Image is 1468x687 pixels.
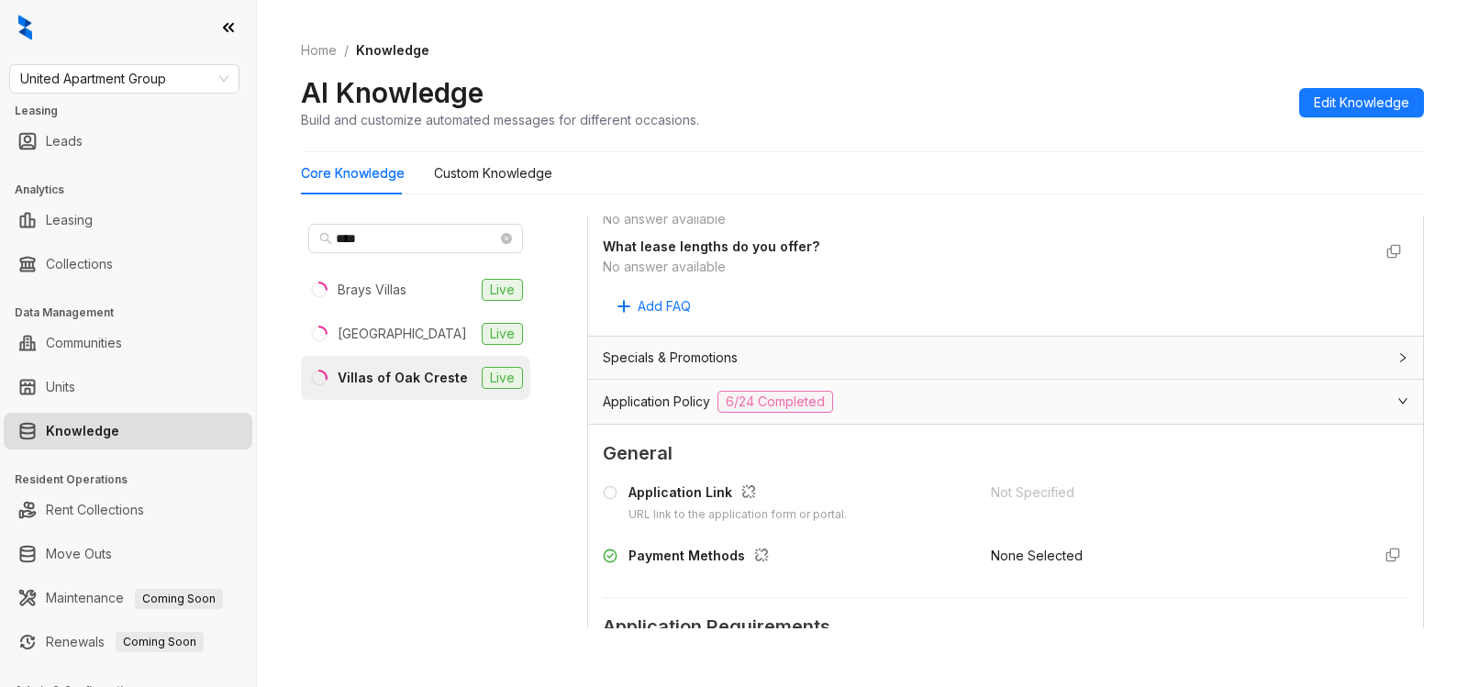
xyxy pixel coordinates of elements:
span: expanded [1397,395,1408,406]
div: Payment Methods [628,546,776,570]
a: Units [46,369,75,405]
div: Villas of Oak Creste [338,368,468,388]
a: Home [297,40,340,61]
span: Specials & Promotions [603,348,738,368]
div: Core Knowledge [301,163,405,183]
span: United Apartment Group [20,65,228,93]
div: [GEOGRAPHIC_DATA] [338,324,467,344]
button: Edit Knowledge [1299,88,1424,117]
h3: Data Management [15,305,256,321]
div: No answer available [603,209,1372,229]
li: Renewals [4,624,252,660]
li: Maintenance [4,580,252,616]
strong: What lease lengths do you offer? [603,238,819,254]
span: 6/24 Completed [717,391,833,413]
a: Knowledge [46,413,119,449]
span: Add FAQ [638,296,691,316]
a: Leads [46,123,83,160]
span: Application Policy [603,392,710,412]
h3: Analytics [15,182,256,198]
span: General [603,439,1408,468]
li: Rent Collections [4,492,252,528]
a: Rent Collections [46,492,144,528]
div: URL link to the application form or portal. [628,506,847,524]
span: Application Requirements [603,613,1408,641]
div: Build and customize automated messages for different occasions. [301,110,699,129]
a: Move Outs [46,536,112,572]
span: Knowledge [356,42,429,58]
li: Knowledge [4,413,252,449]
a: Leasing [46,202,93,238]
span: Coming Soon [116,632,204,652]
span: Coming Soon [135,589,223,609]
a: Communities [46,325,122,361]
span: collapsed [1397,352,1408,363]
a: RenewalsComing Soon [46,624,204,660]
span: close-circle [501,233,512,244]
span: Live [482,367,523,389]
h3: Leasing [15,103,256,119]
span: Live [482,279,523,301]
span: Edit Knowledge [1314,93,1409,113]
div: Specials & Promotions [588,337,1423,379]
li: Move Outs [4,536,252,572]
div: Custom Knowledge [434,163,552,183]
div: No answer available [603,257,1372,277]
li: / [344,40,349,61]
li: Communities [4,325,252,361]
li: Units [4,369,252,405]
li: Leads [4,123,252,160]
span: search [319,232,332,245]
li: Collections [4,246,252,283]
li: Leasing [4,202,252,238]
div: Not Specified [991,482,1357,503]
h3: Resident Operations [15,471,256,488]
h2: AI Knowledge [301,75,484,110]
button: Add FAQ [603,292,706,321]
div: Application Policy6/24 Completed [588,380,1423,424]
div: Application Link [628,482,847,506]
span: Live [482,323,523,345]
img: logo [18,15,32,40]
span: None Selected [991,548,1083,563]
div: Brays Villas [338,280,406,300]
a: Collections [46,246,113,283]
